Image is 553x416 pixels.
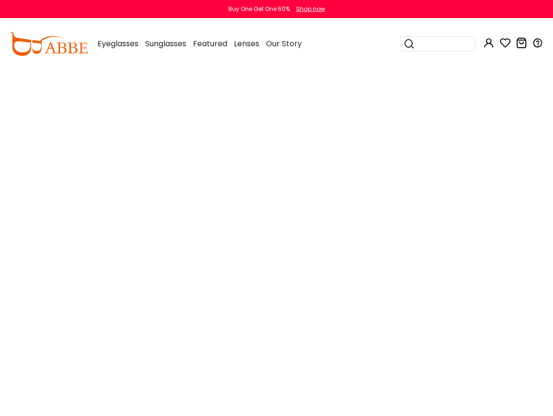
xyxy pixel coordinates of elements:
[228,5,290,13] div: Buy One Get One 50%
[266,38,302,49] span: Our Story
[10,32,88,56] img: abbeglasses.com
[97,38,138,49] span: Eyeglasses
[234,38,259,49] span: Lenses
[145,38,186,49] span: Sunglasses
[291,5,325,13] a: Shop now
[193,38,227,49] span: Featured
[296,5,325,13] div: Shop now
